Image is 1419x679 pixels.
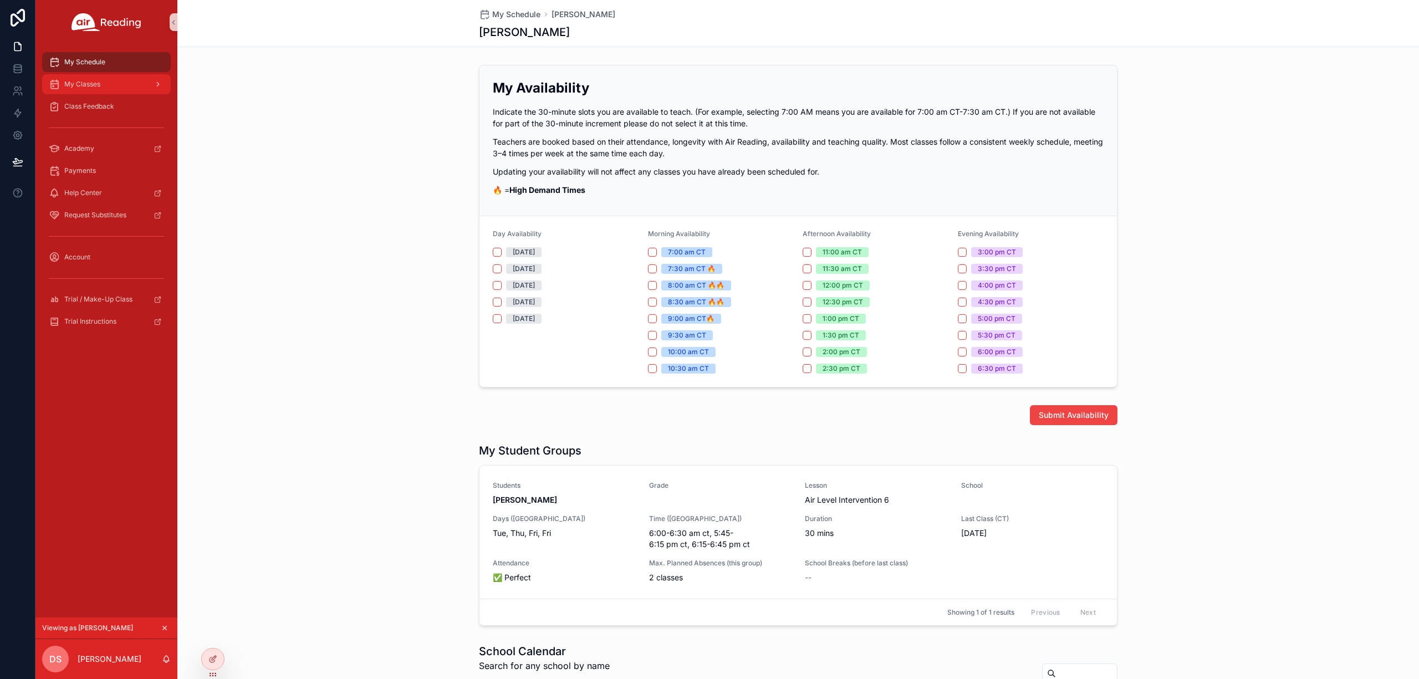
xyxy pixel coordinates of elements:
[805,559,948,568] span: School Breaks (before last class)
[649,514,792,523] span: Time ([GEOGRAPHIC_DATA])
[42,52,171,72] a: My Schedule
[493,136,1104,159] p: Teachers are booked based on their attendance, longevity with Air Reading, availability and teach...
[493,166,1104,177] p: Updating your availability will not affect any classes you have already been scheduled for.
[479,443,581,458] h1: My Student Groups
[513,297,535,307] div: [DATE]
[978,364,1016,374] div: 6:30 pm CT
[803,229,871,238] span: Afternoon Availability
[513,264,535,274] div: [DATE]
[64,317,116,326] span: Trial Instructions
[42,74,171,94] a: My Classes
[493,79,1104,97] h2: My Availability
[493,106,1104,129] p: Indicate the 30-minute slots you are available to teach. (For example, selecting 7:00 AM means yo...
[479,659,1033,672] p: Search for any school by name
[513,280,535,290] div: [DATE]
[42,161,171,181] a: Payments
[492,9,540,20] span: My Schedule
[823,330,859,340] div: 1:30 pm CT
[805,494,948,506] span: Air Level Intervention 6
[823,364,860,374] div: 2:30 pm CT
[978,314,1015,324] div: 5:00 pm CT
[493,495,557,504] strong: [PERSON_NAME]
[72,13,141,31] img: App logo
[978,247,1016,257] div: 3:00 pm CT
[64,166,96,175] span: Payments
[649,572,792,583] span: 2 classes
[42,624,133,632] span: Viewing as [PERSON_NAME]
[513,247,535,257] div: [DATE]
[668,264,716,274] div: 7:30 am CT 🔥
[64,211,126,219] span: Request Substitutes
[513,314,535,324] div: [DATE]
[805,528,948,539] span: 30 mins
[823,297,863,307] div: 12:30 pm CT
[805,514,948,523] span: Duration
[823,347,860,357] div: 2:00 pm CT
[805,481,948,490] span: Lesson
[823,247,862,257] div: 11:00 am CT
[668,347,709,357] div: 10:00 am CT
[64,144,94,153] span: Academy
[978,330,1015,340] div: 5:30 pm CT
[493,184,1104,196] p: 🔥 =
[978,347,1016,357] div: 6:00 pm CT
[42,289,171,309] a: Trial / Make-Up Class
[493,572,636,583] span: ✅ Perfect
[961,481,1104,490] span: School
[64,102,114,111] span: Class Feedback
[961,528,1104,539] span: [DATE]
[42,205,171,225] a: Request Substitutes
[493,514,636,523] span: Days ([GEOGRAPHIC_DATA])
[668,280,724,290] div: 8:00 am CT 🔥🔥
[978,280,1016,290] div: 4:00 pm CT
[479,9,540,20] a: My Schedule
[64,58,105,67] span: My Schedule
[961,514,1104,523] span: Last Class (CT)
[947,608,1014,617] span: Showing 1 of 1 results
[552,9,615,20] a: [PERSON_NAME]
[649,559,792,568] span: Max. Planned Absences (this group)
[35,44,177,346] div: scrollable content
[1030,405,1117,425] button: Submit Availability
[42,183,171,203] a: Help Center
[64,295,132,304] span: Trial / Make-Up Class
[649,528,792,550] span: 6:00-6:30 am ct, 5:45-6:15 pm ct, 6:15-6:45 pm ct
[958,229,1019,238] span: Evening Availability
[493,528,636,539] span: Tue, Thu, Fri, Fri
[479,644,1033,659] h1: School Calendar
[668,297,724,307] div: 8:30 am CT 🔥🔥
[64,253,90,262] span: Account
[649,481,792,490] span: Grade
[479,24,570,40] h1: [PERSON_NAME]
[978,297,1016,307] div: 4:30 pm CT
[823,280,863,290] div: 12:00 pm CT
[493,559,636,568] span: Attendance
[668,247,706,257] div: 7:00 am CT
[42,139,171,159] a: Academy
[493,481,636,490] span: Students
[1039,410,1109,421] span: Submit Availability
[49,652,62,666] span: DS
[668,330,706,340] div: 9:30 am CT
[493,229,542,238] span: Day Availability
[978,264,1016,274] div: 3:30 pm CT
[42,247,171,267] a: Account
[668,364,709,374] div: 10:30 am CT
[805,572,811,583] span: --
[509,185,585,195] strong: High Demand Times
[668,314,714,324] div: 9:00 am CT🔥
[64,188,102,197] span: Help Center
[823,264,862,274] div: 11:30 am CT
[823,314,859,324] div: 1:00 pm CT
[648,229,710,238] span: Morning Availability
[42,96,171,116] a: Class Feedback
[78,654,141,665] p: [PERSON_NAME]
[42,312,171,331] a: Trial Instructions
[64,80,100,89] span: My Classes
